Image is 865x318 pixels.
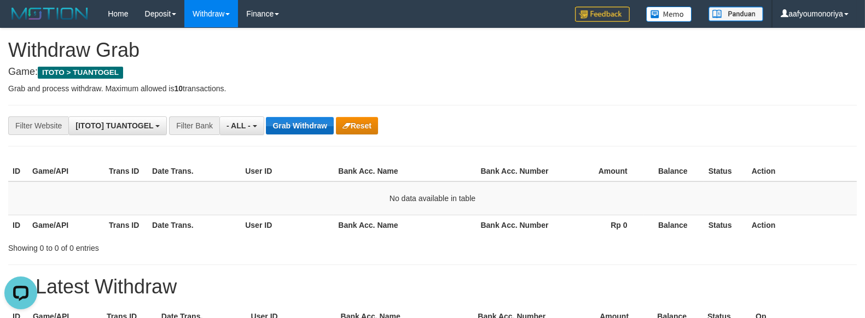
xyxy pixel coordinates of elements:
th: Balance [644,161,704,181]
img: panduan.png [709,7,763,21]
p: Grab and process withdraw. Maximum allowed is transactions. [8,83,857,94]
th: Bank Acc. Name [334,161,476,181]
th: Trans ID [105,215,148,235]
span: - ALL - [227,121,251,130]
button: Open LiveChat chat widget [4,4,37,37]
button: Grab Withdraw [266,117,333,134]
th: ID [8,215,28,235]
th: Game/API [28,161,105,181]
div: Filter Website [8,116,68,135]
th: Date Trans. [148,215,241,235]
th: Action [747,161,857,181]
h4: Game: [8,67,857,78]
span: [ITOTO] TUANTOGEL [76,121,153,130]
h1: Withdraw Grab [8,39,857,61]
button: - ALL - [219,116,264,135]
img: MOTION_logo.png [8,5,91,22]
img: Button%20Memo.svg [646,7,692,22]
div: Showing 0 to 0 of 0 entries [8,238,352,254]
th: ID [8,161,28,181]
th: Status [704,215,747,235]
th: Balance [644,215,704,235]
img: Feedback.jpg [575,7,630,22]
strong: 10 [174,84,183,93]
th: Rp 0 [553,215,644,235]
td: No data available in table [8,181,857,215]
th: User ID [241,161,334,181]
th: User ID [241,215,334,235]
th: Bank Acc. Number [477,215,553,235]
th: Action [747,215,857,235]
div: Filter Bank [169,116,219,135]
h1: 15 Latest Withdraw [8,276,857,298]
th: Game/API [28,215,105,235]
th: Amount [553,161,644,181]
button: [ITOTO] TUANTOGEL [68,116,167,135]
th: Bank Acc. Number [477,161,553,181]
button: Reset [336,117,378,134]
span: ITOTO > TUANTOGEL [38,67,123,79]
th: Status [704,161,747,181]
th: Date Trans. [148,161,241,181]
th: Bank Acc. Name [334,215,476,235]
th: Trans ID [105,161,148,181]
